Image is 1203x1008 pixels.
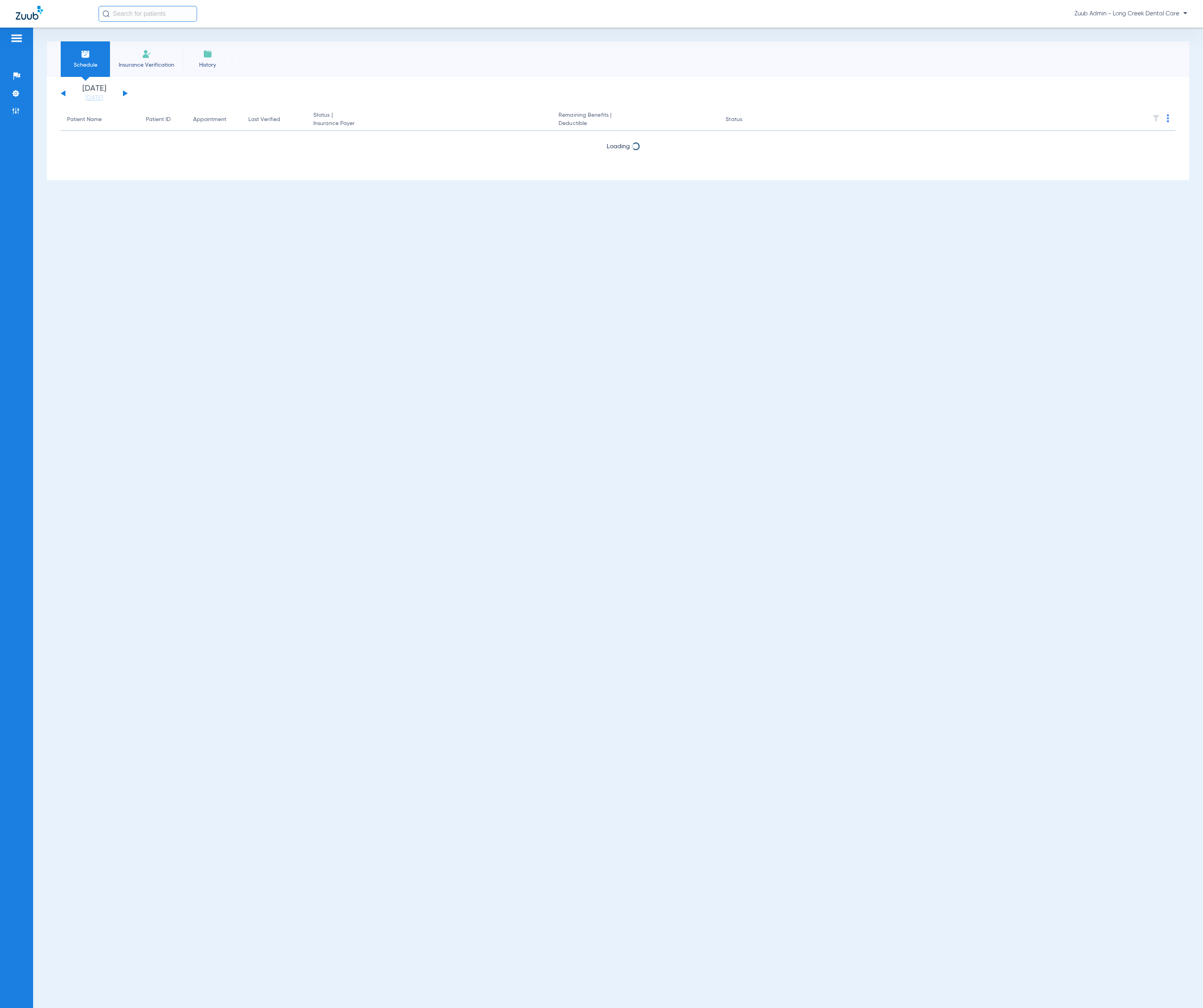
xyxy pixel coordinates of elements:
span: Insurance Verification [116,61,177,69]
input: Search for patients [99,6,197,22]
div: Patient Name [67,116,102,124]
img: Zuub Logo [16,6,43,20]
img: group-dot-blue.svg [1167,114,1169,122]
div: Patient ID [146,116,181,124]
img: hamburger-icon [10,34,23,43]
div: Patient ID [146,116,171,124]
img: Manual Insurance Verification [142,49,151,59]
span: Zuub Admin - Long Creek Dental Care [1075,10,1187,18]
span: Schedule [67,61,104,69]
th: Status [719,109,773,131]
span: History [189,61,226,69]
div: Last Verified [248,116,301,124]
img: History [203,49,212,59]
img: Search Icon [102,10,110,17]
span: Insurance Payer [313,119,546,128]
img: Schedule [81,49,90,59]
li: [DATE] [71,85,118,102]
div: Last Verified [248,116,280,124]
div: Appointment [193,116,236,124]
a: [DATE] [71,94,118,102]
span: Loading [607,144,630,150]
img: filter.svg [1152,114,1160,122]
th: Remaining Benefits | [552,109,719,131]
div: Appointment [193,116,226,124]
span: Deductible [559,119,713,128]
th: Status | [307,109,552,131]
div: Patient Name [67,116,133,124]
